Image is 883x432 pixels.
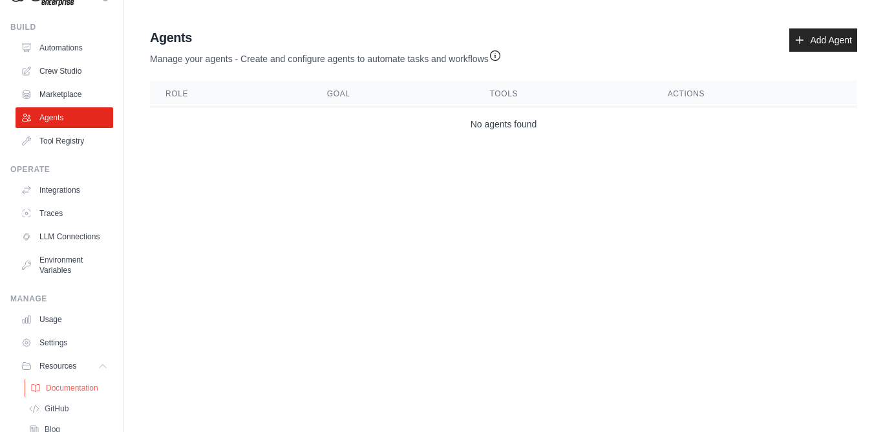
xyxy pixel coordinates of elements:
[16,203,113,224] a: Traces
[16,38,113,58] a: Automations
[16,107,113,128] a: Agents
[789,28,857,52] a: Add Agent
[16,332,113,353] a: Settings
[10,164,113,175] div: Operate
[312,81,474,107] th: Goal
[10,294,113,304] div: Manage
[16,309,113,330] a: Usage
[10,22,113,32] div: Build
[16,131,113,151] a: Tool Registry
[46,383,98,393] span: Documentation
[16,84,113,105] a: Marketplace
[150,47,502,65] p: Manage your agents - Create and configure agents to automate tasks and workflows
[150,28,502,47] h2: Agents
[16,356,113,376] button: Resources
[16,250,113,281] a: Environment Variables
[16,226,113,247] a: LLM Connections
[39,361,76,371] span: Resources
[25,379,114,397] a: Documentation
[16,61,113,81] a: Crew Studio
[474,81,652,107] th: Tools
[16,180,113,200] a: Integrations
[45,404,69,414] span: GitHub
[150,81,312,107] th: Role
[23,400,113,418] a: GitHub
[150,107,857,142] td: No agents found
[652,81,857,107] th: Actions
